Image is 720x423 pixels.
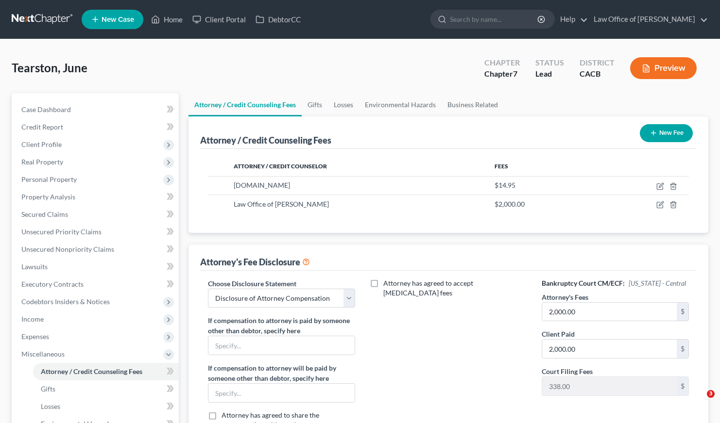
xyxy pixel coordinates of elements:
[14,223,179,241] a: Unsecured Priority Claims
[33,363,179,380] a: Attorney / Credit Counseling Fees
[542,377,677,395] input: 0.00
[21,245,114,253] span: Unsecured Nonpriority Claims
[21,262,48,271] span: Lawsuits
[302,93,328,116] a: Gifts
[146,11,188,28] a: Home
[189,93,302,116] a: Attorney / Credit Counseling Fees
[234,181,290,189] span: [DOMAIN_NAME]
[589,11,708,28] a: Law Office of [PERSON_NAME]
[495,200,525,208] span: $2,000.00
[41,402,60,410] span: Losses
[234,200,329,208] span: Law Office of [PERSON_NAME]
[14,241,179,258] a: Unsecured Nonpriority Claims
[208,363,356,383] label: If compensation to attorney will be paid by someone other than debtor, specify here
[383,279,473,297] span: Attorney has agreed to accept [MEDICAL_DATA] fees
[21,105,71,114] span: Case Dashboard
[677,377,688,395] div: $
[707,390,715,398] span: 3
[21,297,110,306] span: Codebtors Insiders & Notices
[102,16,134,23] span: New Case
[513,69,517,78] span: 7
[188,11,251,28] a: Client Portal
[542,278,689,288] h6: Bankruptcy Court CM/ECF:
[14,118,179,136] a: Credit Report
[14,258,179,276] a: Lawsuits
[21,193,75,201] span: Property Analysis
[542,329,575,339] label: Client Paid
[21,140,62,148] span: Client Profile
[21,315,44,323] span: Income
[542,366,593,376] label: Court Filing Fees
[495,163,508,170] span: Fees
[21,158,63,166] span: Real Property
[21,210,68,218] span: Secured Claims
[14,101,179,118] a: Case Dashboard
[555,11,588,28] a: Help
[41,367,142,375] span: Attorney / Credit Counseling Fees
[208,336,355,355] input: Specify...
[542,303,677,321] input: 0.00
[580,57,615,68] div: District
[14,206,179,223] a: Secured Claims
[677,303,688,321] div: $
[535,68,564,80] div: Lead
[208,278,296,289] label: Choose Disclosure Statement
[328,93,359,116] a: Losses
[33,398,179,415] a: Losses
[542,292,588,302] label: Attorney's Fees
[580,68,615,80] div: CACB
[200,134,331,146] div: Attorney / Credit Counseling Fees
[234,163,327,170] span: Attorney / Credit Counselor
[629,279,686,287] span: [US_STATE] - Central
[21,332,49,341] span: Expenses
[630,57,697,79] button: Preview
[484,68,520,80] div: Chapter
[542,340,677,358] input: 0.00
[687,390,710,413] iframe: Intercom live chat
[359,93,442,116] a: Environmental Hazards
[208,384,355,402] input: Specify...
[450,10,539,28] input: Search by name...
[484,57,520,68] div: Chapter
[33,380,179,398] a: Gifts
[21,350,65,358] span: Miscellaneous
[41,385,55,393] span: Gifts
[21,280,84,288] span: Executory Contracts
[251,11,306,28] a: DebtorCC
[200,256,310,268] div: Attorney's Fee Disclosure
[208,315,356,336] label: If compensation to attorney is paid by someone other than debtor, specify here
[535,57,564,68] div: Status
[442,93,504,116] a: Business Related
[21,228,102,236] span: Unsecured Priority Claims
[21,175,77,183] span: Personal Property
[677,340,688,358] div: $
[14,188,179,206] a: Property Analysis
[14,276,179,293] a: Executory Contracts
[12,61,87,75] span: Tearston, June
[495,181,515,189] span: $14.95
[640,124,693,142] button: New Fee
[21,123,63,131] span: Credit Report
